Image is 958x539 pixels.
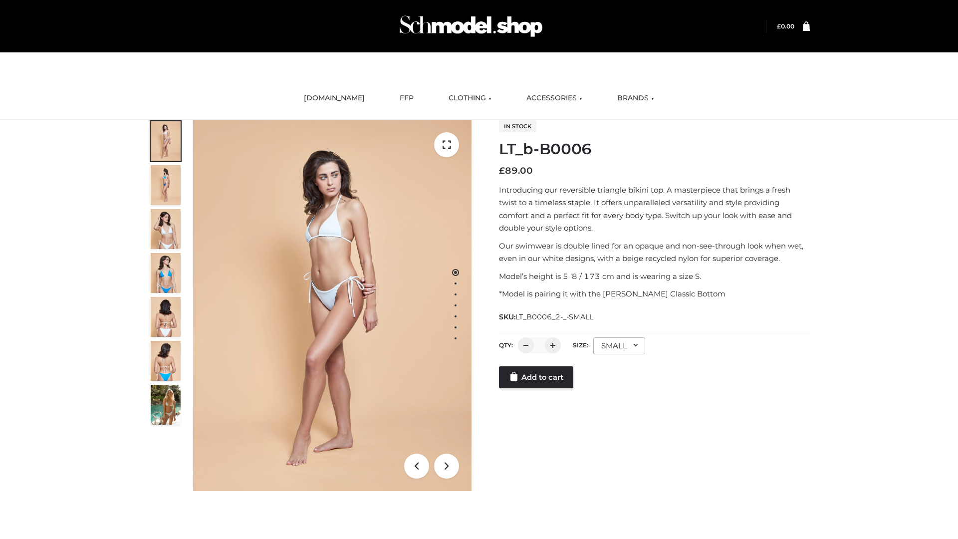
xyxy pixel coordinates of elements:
bdi: 0.00 [777,22,794,30]
p: *Model is pairing it with the [PERSON_NAME] Classic Bottom [499,287,810,300]
img: ArielClassicBikiniTop_CloudNine_AzureSky_OW114ECO_8-scaled.jpg [151,341,181,381]
img: Schmodel Admin 964 [396,6,546,46]
bdi: 89.00 [499,165,533,176]
img: ArielClassicBikiniTop_CloudNine_AzureSky_OW114ECO_1-scaled.jpg [151,121,181,161]
a: BRANDS [610,87,662,109]
img: ArielClassicBikiniTop_CloudNine_AzureSky_OW114ECO_2-scaled.jpg [151,165,181,205]
label: Size: [573,341,588,349]
span: LT_B0006_2-_-SMALL [515,312,593,321]
label: QTY: [499,341,513,349]
a: Add to cart [499,366,573,388]
img: ArielClassicBikiniTop_CloudNine_AzureSky_OW114ECO_3-scaled.jpg [151,209,181,249]
a: CLOTHING [441,87,499,109]
a: £0.00 [777,22,794,30]
img: ArielClassicBikiniTop_CloudNine_AzureSky_OW114ECO_4-scaled.jpg [151,253,181,293]
span: SKU: [499,311,594,323]
div: SMALL [593,337,645,354]
a: FFP [392,87,421,109]
span: £ [777,22,781,30]
a: [DOMAIN_NAME] [296,87,372,109]
h1: LT_b-B0006 [499,140,810,158]
span: In stock [499,120,536,132]
img: ArielClassicBikiniTop_CloudNine_AzureSky_OW114ECO_1 [193,120,472,491]
p: Our swimwear is double lined for an opaque and non-see-through look when wet, even in our white d... [499,240,810,265]
a: ACCESSORIES [519,87,590,109]
p: Model’s height is 5 ‘8 / 173 cm and is wearing a size S. [499,270,810,283]
img: Arieltop_CloudNine_AzureSky2.jpg [151,385,181,425]
img: ArielClassicBikiniTop_CloudNine_AzureSky_OW114ECO_7-scaled.jpg [151,297,181,337]
p: Introducing our reversible triangle bikini top. A masterpiece that brings a fresh twist to a time... [499,184,810,235]
span: £ [499,165,505,176]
